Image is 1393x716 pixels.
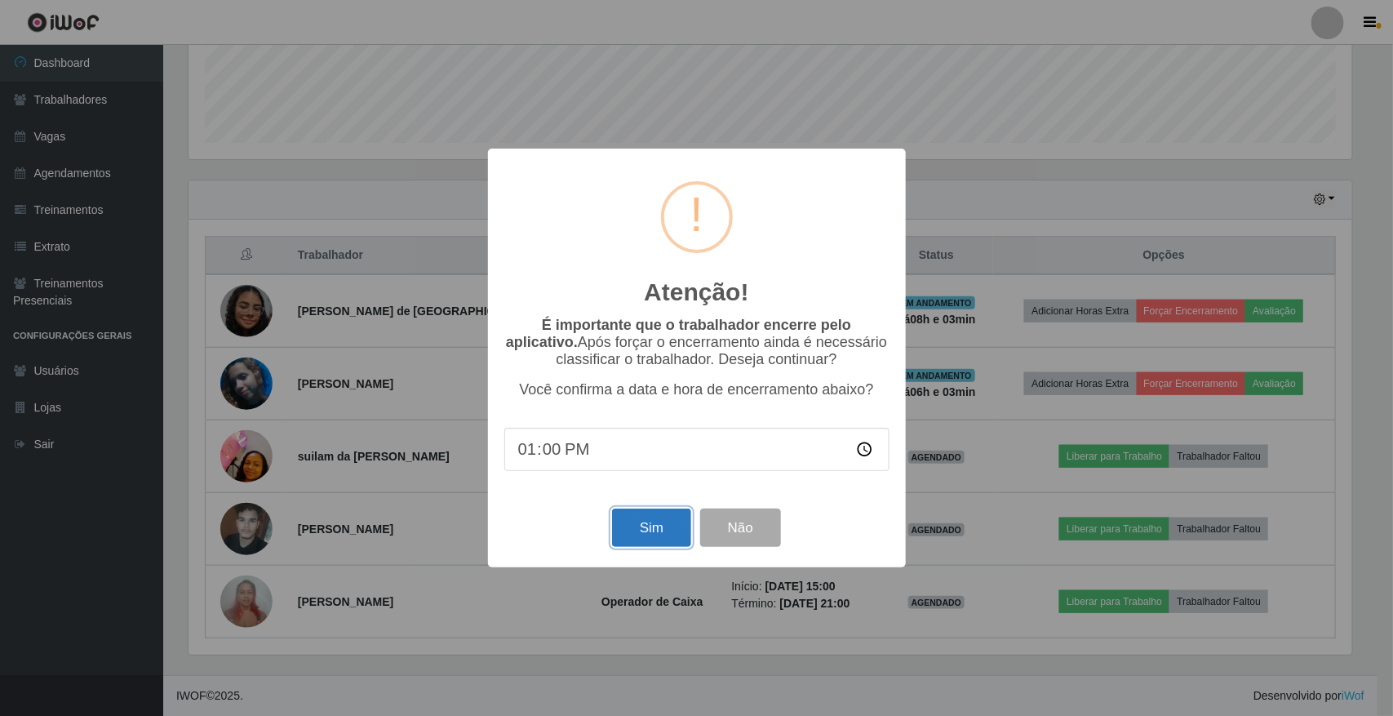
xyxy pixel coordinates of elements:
[506,317,851,350] b: É importante que o trabalhador encerre pelo aplicativo.
[644,278,748,307] h2: Atenção!
[504,317,889,368] p: Após forçar o encerramento ainda é necessário classificar o trabalhador. Deseja continuar?
[504,381,889,398] p: Você confirma a data e hora de encerramento abaixo?
[700,509,781,547] button: Não
[612,509,691,547] button: Sim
